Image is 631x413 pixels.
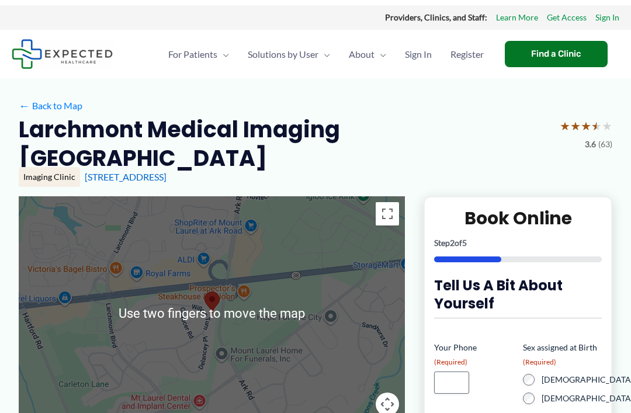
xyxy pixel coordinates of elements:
[349,29,375,70] span: About
[591,110,602,131] span: ★
[159,29,493,70] nav: Primary Site Navigation
[450,232,455,242] span: 2
[339,29,396,70] a: AboutMenu Toggle
[19,162,80,182] div: Imaging Clinic
[434,271,602,307] h3: Tell us a bit about yourself
[159,29,238,70] a: For PatientsMenu Toggle
[238,29,339,70] a: Solutions by UserMenu Toggle
[405,29,432,70] span: Sign In
[19,95,30,106] span: ←
[570,110,581,131] span: ★
[248,29,318,70] span: Solutions by User
[318,29,330,70] span: Menu Toggle
[385,7,487,17] strong: Providers, Clinics, and Staff:
[376,197,399,220] button: Toggle fullscreen view
[602,110,612,131] span: ★
[450,29,484,70] span: Register
[375,29,386,70] span: Menu Toggle
[523,336,602,362] legend: Sex assigned at Birth
[547,5,587,20] a: Get Access
[505,36,608,62] a: Find a Clinic
[598,131,612,147] span: (63)
[560,110,570,131] span: ★
[496,5,538,20] a: Learn More
[396,29,441,70] a: Sign In
[595,5,619,20] a: Sign In
[85,166,167,177] a: [STREET_ADDRESS]
[434,234,602,242] p: Step of
[376,387,399,411] button: Map camera controls
[585,131,596,147] span: 3.6
[19,92,82,109] a: ←Back to Map
[217,29,229,70] span: Menu Toggle
[19,110,550,168] h2: Larchmont Medical Imaging [GEOGRAPHIC_DATA]
[581,110,591,131] span: ★
[12,34,113,64] img: Expected Healthcare Logo - side, dark font, small
[441,29,493,70] a: Register
[434,202,602,224] h2: Book Online
[523,352,556,361] span: (Required)
[434,352,467,361] span: (Required)
[168,29,217,70] span: For Patients
[434,336,513,362] label: Your Phone
[462,232,467,242] span: 5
